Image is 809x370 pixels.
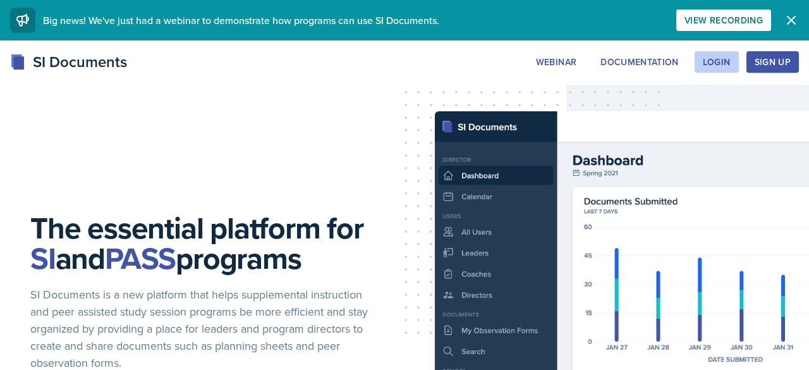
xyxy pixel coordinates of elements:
[746,51,799,73] button: Sign Up
[600,57,679,67] div: Documentation
[43,13,439,27] span: Big news! We've just had a webinar to demonstrate how programs can use SI Documents.
[755,57,791,67] div: Sign Up
[684,15,763,25] div: View Recording
[528,51,585,73] button: Webinar
[703,57,731,67] div: Login
[536,57,576,67] div: Webinar
[592,51,687,73] button: Documentation
[10,51,127,73] div: SI Documents
[676,9,771,31] button: View Recording
[695,51,739,73] button: Login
